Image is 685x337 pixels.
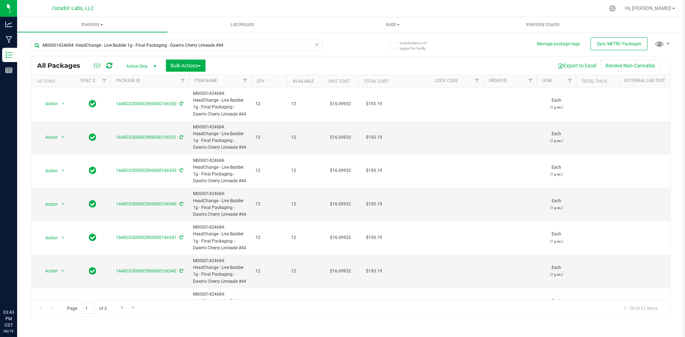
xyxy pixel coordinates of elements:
span: 12 [291,134,318,141]
inline-svg: Analytics [5,21,12,28]
input: 1 [82,303,95,314]
a: 1A40C0300002906000166541 [116,235,177,240]
p: (1 g ea.) [541,271,572,278]
button: Bulk Actions [166,60,205,72]
td: $16.09932 [323,288,358,322]
a: Filter [98,75,110,87]
span: Each [541,97,572,111]
td: $16.09932 [323,154,358,188]
span: $193.19 [362,266,386,276]
span: 12 [291,167,318,174]
p: (1 g ea.) [541,238,572,245]
span: Inventory [17,21,167,28]
span: Action [39,233,58,243]
a: Filter [564,75,576,87]
a: Go to the next page [117,303,127,312]
span: Clear [314,40,319,49]
span: $193.19 [362,233,386,243]
iframe: Resource center [7,280,29,301]
span: Curador Labs, LLC [52,5,94,11]
div: Manage settings [608,5,617,12]
td: $16.09932 [323,121,358,154]
a: External Lab Test Result [624,78,680,83]
span: M00001424684: HeadChange - Live Badder 1g - Final Packaging - Dawn's Cherry Limeade #44 [193,224,247,251]
span: select [59,199,67,209]
span: 1 - 20 of 51 items [618,303,663,313]
td: $16.09932 [323,255,358,288]
span: select [59,99,67,109]
span: $193.19 [362,199,386,209]
span: select [59,233,67,243]
inline-svg: Manufacturing [5,36,12,43]
a: Lock Code [435,78,458,83]
a: Package ID [116,78,140,83]
span: Sync from Compliance System [178,201,183,206]
p: 03:43 PM CDT [3,309,14,328]
span: Each [541,298,572,311]
span: 12 [255,167,283,174]
a: Total THC% [582,79,607,84]
span: M00001424684: HeadChange - Live Badder 1g - Final Packaging - Dawn's Cherry Limeade #44 [193,124,247,151]
a: Available [293,79,314,84]
span: Action [39,199,58,209]
span: Sync from Compliance System [178,235,183,240]
a: Go to the last page [128,303,139,312]
span: Sync from Compliance System [178,135,183,140]
span: 12 [255,201,283,208]
span: Audit [318,21,467,28]
button: Sync METRC Packages [590,37,648,50]
span: 12 [255,101,283,107]
span: In Sync [89,266,96,276]
span: 12 [291,201,318,208]
span: Include items not tagged for facility [400,40,435,51]
button: Export to Excel [553,60,601,72]
p: (1 g ea.) [541,104,572,111]
span: In Sync [89,199,96,209]
span: M00001424684: HeadChange - Live Badder 1g - Final Packaging - Dawn's Cherry Limeade #44 [193,90,247,118]
span: 12 [255,234,283,241]
span: 12 [255,134,283,141]
a: Filter [525,75,537,87]
span: 12 [291,101,318,107]
span: Each [541,198,572,211]
p: (1 g ea.) [541,137,572,144]
span: Page of 3 [61,303,112,314]
p: (1 g ea.) [541,171,572,178]
a: 1A40C0300002906000166540 [116,201,177,206]
span: M00001424684: HeadChange - Live Badder 1g - Final Packaging - Dawn's Cherry Limeade #44 [193,257,247,285]
span: $193.19 [362,165,386,176]
span: Action [39,166,58,176]
span: 12 [255,268,283,275]
a: Inventory [17,17,167,32]
inline-svg: Reports [5,67,12,74]
span: Sync METRC Packages [597,41,641,46]
span: Sync from Compliance System [178,269,183,274]
span: 12 [291,268,318,275]
span: Action [39,266,58,276]
a: UOM [542,78,552,83]
input: Search Package ID, Item Name, SKU, Lot or Part Number... [31,40,323,51]
td: $16.09932 [323,221,358,255]
span: Each [541,264,572,278]
a: 1A40C0300002906000166551 [116,135,177,140]
span: Each [541,164,572,178]
span: In Sync [89,99,96,109]
span: select [59,266,67,276]
span: Inventory Counts [517,21,569,28]
span: Sync from Compliance System [178,101,183,106]
button: Receive Non-Cannabis [601,60,660,72]
span: 12 [291,234,318,241]
a: Filter [471,75,483,87]
a: Filter [177,75,189,87]
span: Lab Results [221,21,264,28]
a: Inventory Counts [468,17,618,32]
a: Filter [239,75,251,87]
a: 1A40C0300002906000166542 [116,269,177,274]
span: Each [541,131,572,144]
a: Total Cost [364,79,389,84]
span: $193.19 [362,132,386,143]
span: $193.19 [362,99,386,109]
a: 1A40C0300002906000166550 [116,101,177,106]
p: (1 g ea.) [541,204,572,211]
span: Action [39,99,58,109]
